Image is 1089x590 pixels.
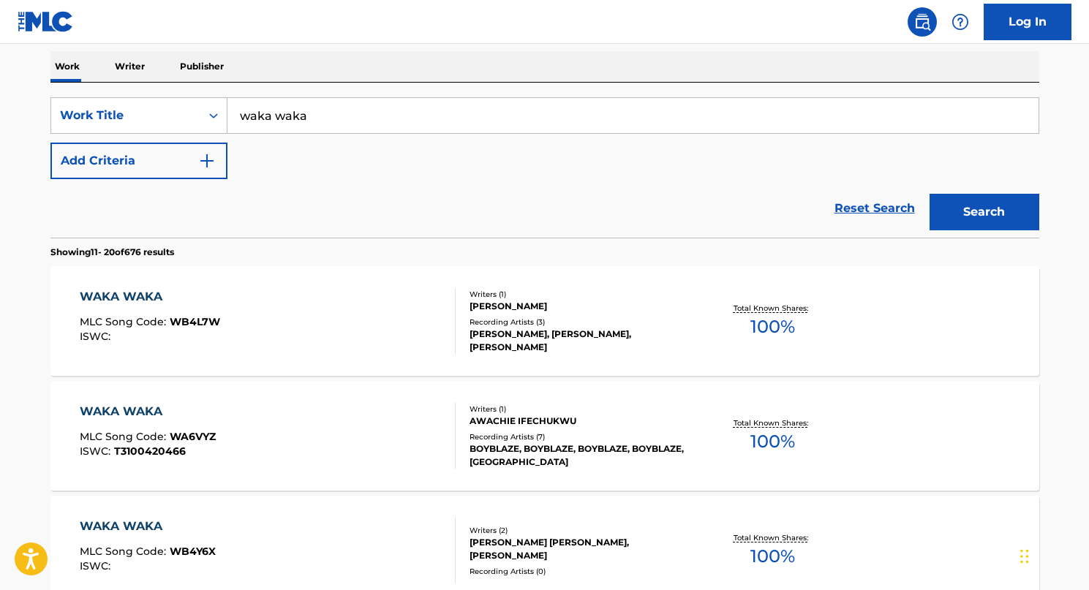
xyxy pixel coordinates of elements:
[198,152,216,170] img: 9d2ae6d4665cec9f34b9.svg
[734,303,812,314] p: Total Known Shares:
[80,545,170,558] span: MLC Song Code :
[80,403,216,420] div: WAKA WAKA
[470,415,690,428] div: AWACHIE IFECHUKWU
[750,543,795,570] span: 100 %
[110,51,149,82] p: Writer
[50,246,174,259] p: Showing 11 - 20 of 676 results
[1020,534,1029,578] div: Drag
[80,559,114,572] span: ISWC :
[750,428,795,455] span: 100 %
[1016,520,1089,590] iframe: Chat Widget
[952,13,969,31] img: help
[470,289,690,300] div: Writers ( 1 )
[470,536,690,562] div: [PERSON_NAME] [PERSON_NAME], [PERSON_NAME]
[170,430,216,443] span: WA6VYZ
[80,315,170,328] span: MLC Song Code :
[827,192,922,224] a: Reset Search
[984,4,1071,40] a: Log In
[734,417,812,428] p: Total Known Shares:
[170,545,216,558] span: WB4Y6X
[470,404,690,415] div: Writers ( 1 )
[470,317,690,328] div: Recording Artists ( 3 )
[60,107,192,124] div: Work Title
[470,328,690,354] div: [PERSON_NAME], [PERSON_NAME], [PERSON_NAME]
[80,288,220,306] div: WAKA WAKA
[80,445,114,458] span: ISWC :
[80,330,114,343] span: ISWC :
[50,381,1039,491] a: WAKA WAKAMLC Song Code:WA6VYZISWC:T3100420466Writers (1)AWACHIE IFECHUKWURecording Artists (7)BOY...
[470,442,690,469] div: BOYBLAZE, BOYBLAZE, BOYBLAZE, BOYBLAZE, [GEOGRAPHIC_DATA]
[18,11,74,32] img: MLC Logo
[470,566,690,577] div: Recording Artists ( 0 )
[114,445,186,458] span: T3100420466
[50,143,227,179] button: Add Criteria
[470,431,690,442] div: Recording Artists ( 7 )
[170,315,220,328] span: WB4L7W
[50,51,84,82] p: Work
[50,97,1039,238] form: Search Form
[80,430,170,443] span: MLC Song Code :
[908,7,937,37] a: Public Search
[750,314,795,340] span: 100 %
[50,266,1039,376] a: WAKA WAKAMLC Song Code:WB4L7WISWC:Writers (1)[PERSON_NAME]Recording Artists (3)[PERSON_NAME], [PE...
[946,7,975,37] div: Help
[176,51,228,82] p: Publisher
[930,194,1039,230] button: Search
[734,532,812,543] p: Total Known Shares:
[913,13,931,31] img: search
[80,518,216,535] div: WAKA WAKA
[470,525,690,536] div: Writers ( 2 )
[470,300,690,313] div: [PERSON_NAME]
